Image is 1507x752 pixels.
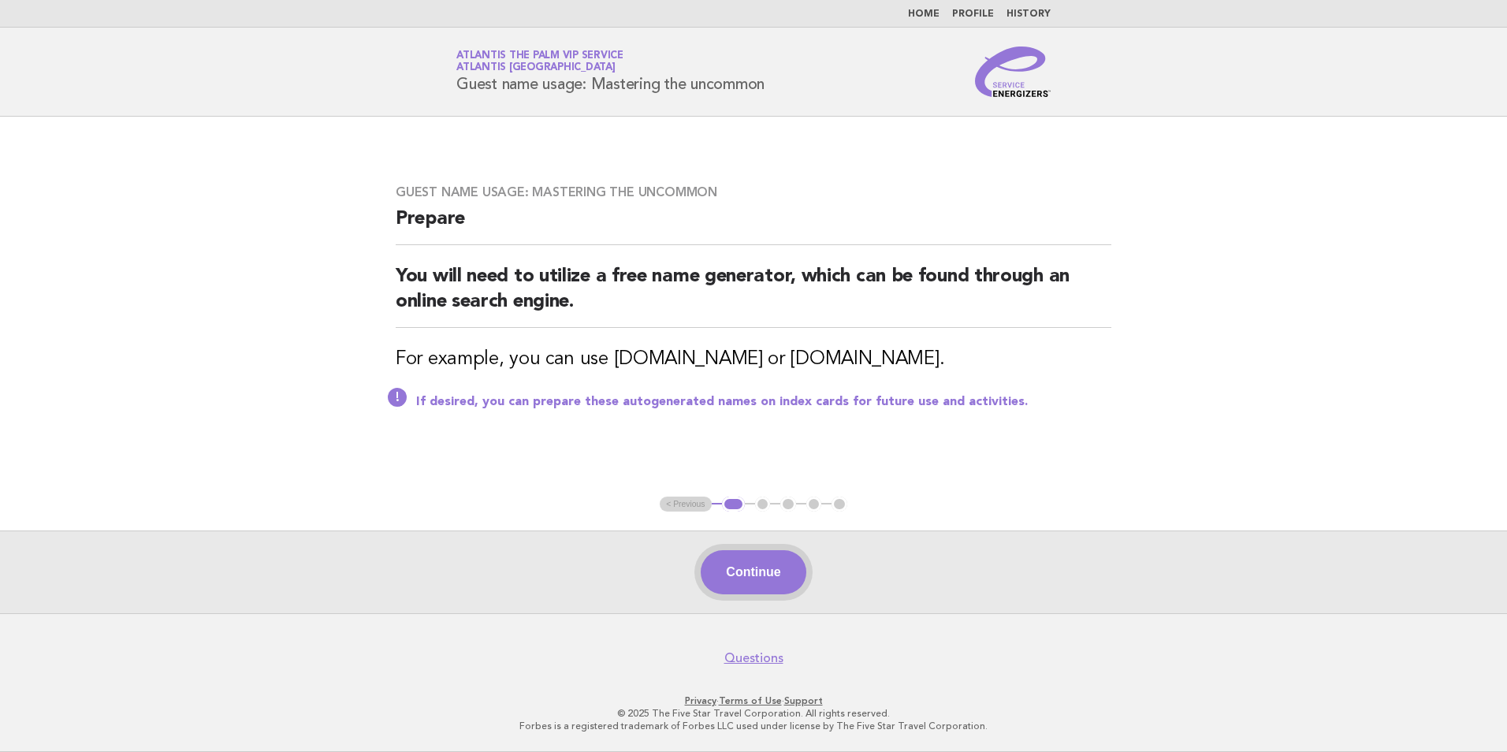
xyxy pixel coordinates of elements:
[784,695,823,706] a: Support
[396,207,1111,245] h2: Prepare
[396,184,1111,200] h3: Guest name usage: Mastering the uncommon
[685,695,716,706] a: Privacy
[724,650,783,666] a: Questions
[722,497,745,512] button: 1
[396,264,1111,328] h2: You will need to utilize a free name generator, which can be found through an online search engine.
[975,47,1051,97] img: Service Energizers
[701,550,806,594] button: Continue
[1007,9,1051,19] a: History
[456,63,616,73] span: Atlantis [GEOGRAPHIC_DATA]
[271,707,1236,720] p: © 2025 The Five Star Travel Corporation. All rights reserved.
[952,9,994,19] a: Profile
[416,394,1111,410] p: If desired, you can prepare these autogenerated names on index cards for future use and activities.
[456,51,765,92] h1: Guest name usage: Mastering the uncommon
[908,9,940,19] a: Home
[396,347,1111,372] h3: For example, you can use [DOMAIN_NAME] or [DOMAIN_NAME].
[271,694,1236,707] p: · ·
[456,50,623,73] a: Atlantis The Palm VIP ServiceAtlantis [GEOGRAPHIC_DATA]
[719,695,782,706] a: Terms of Use
[271,720,1236,732] p: Forbes is a registered trademark of Forbes LLC used under license by The Five Star Travel Corpora...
